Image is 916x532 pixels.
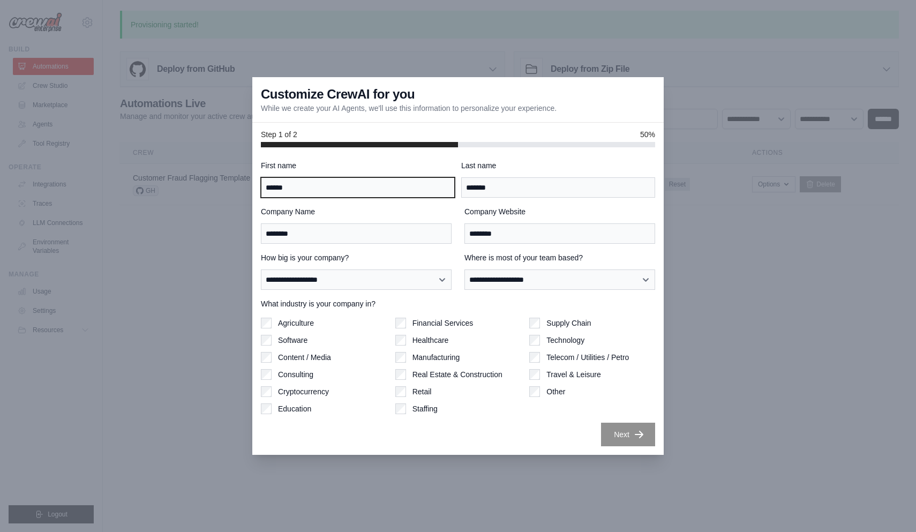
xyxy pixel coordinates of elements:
p: While we create your AI Agents, we'll use this information to personalize your experience. [261,103,557,114]
label: Healthcare [412,335,449,346]
h3: Customize CrewAI for you [261,86,415,103]
label: Real Estate & Construction [412,369,502,380]
label: How big is your company? [261,252,452,263]
label: Retail [412,386,432,397]
label: Supply Chain [546,318,591,328]
button: Next [601,423,655,446]
span: 50% [640,129,655,140]
label: Manufacturing [412,352,460,363]
label: Travel & Leisure [546,369,600,380]
span: Step 1 of 2 [261,129,297,140]
label: Cryptocurrency [278,386,329,397]
label: Technology [546,335,584,346]
label: Content / Media [278,352,331,363]
label: Consulting [278,369,313,380]
label: Other [546,386,565,397]
label: Staffing [412,403,438,414]
label: Where is most of your team based? [464,252,655,263]
label: Last name [461,160,655,171]
label: What industry is your company in? [261,298,655,309]
label: Telecom / Utilities / Petro [546,352,629,363]
label: Agriculture [278,318,314,328]
label: First name [261,160,455,171]
label: Company Name [261,206,452,217]
label: Education [278,403,311,414]
label: Financial Services [412,318,474,328]
label: Company Website [464,206,655,217]
label: Software [278,335,307,346]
